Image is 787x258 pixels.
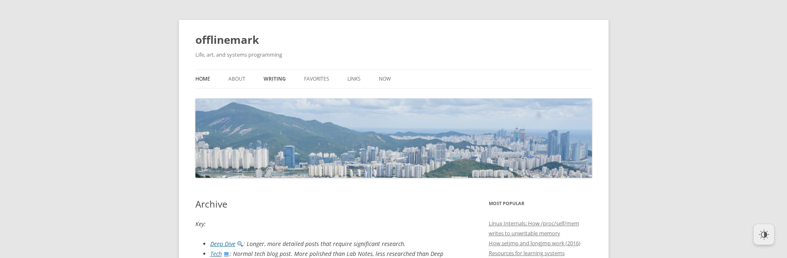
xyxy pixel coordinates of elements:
img: 🔍 [237,241,243,247]
a: Favorites [304,70,329,88]
a: How setjmp and longjmp work (2016) [489,239,580,247]
a: Deep Dive [210,240,235,248]
h2: Life, art, and systems programming [195,50,592,60]
a: Home [195,70,210,88]
a: Writing [264,70,286,88]
a: Linux Internals: How /proc/self/mem writes to unwritable memory [489,220,579,237]
img: offlinemark [195,98,592,178]
em: Key: [195,220,206,228]
a: About [228,70,245,88]
a: offlinemark [195,30,259,50]
img: 💻 [223,251,229,257]
a: Links [347,70,361,88]
li: : Longer, more detailed posts that require significant research. [210,239,454,249]
h3: Most Popular [489,198,592,208]
a: Now [379,70,391,88]
a: Tech [210,250,222,258]
h1: Archive [195,198,454,209]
